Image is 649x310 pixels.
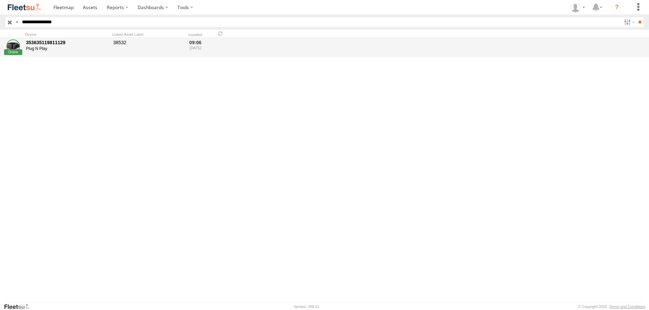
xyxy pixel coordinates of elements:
a: Terms and Conditions [609,305,645,309]
div: 38532 [112,38,180,57]
label: Search Query [14,17,20,27]
a: Visit our Website [4,303,35,310]
div: Installed [183,33,208,37]
label: Search Filter Options [621,17,636,27]
div: Device [25,32,110,37]
div: Plug N Play [26,46,109,52]
img: fleetsu-logo-horizontal.svg [7,3,42,12]
div: 09:06 [DATE] [183,38,208,57]
div: 353635119811129 [26,39,109,46]
div: © Copyright 2025 - [578,305,645,309]
div: Linked Asset Label [112,32,180,37]
span: Refresh [216,30,224,37]
i: ? [611,2,622,13]
div: Version: 308.01 [294,305,319,309]
div: Muhammad Babar Raza [568,2,587,12]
